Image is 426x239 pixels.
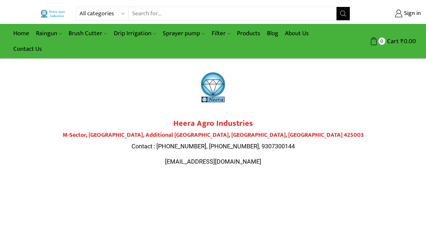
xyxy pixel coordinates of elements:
[33,26,65,41] a: Raingun
[234,26,264,41] a: Products
[400,36,404,46] span: ₹
[131,143,295,150] span: Contact : [PHONE_NUMBER], [PHONE_NUMBER], 9307300144
[208,26,234,41] a: Filter
[10,26,33,41] a: Home
[400,36,416,46] bdi: 0.00
[165,158,261,165] span: [EMAIL_ADDRESS][DOMAIN_NAME]
[385,37,399,46] span: Cart
[65,26,110,41] a: Brush Cutter
[378,38,385,44] span: 0
[360,8,421,20] a: Sign in
[159,26,208,41] a: Sprayer pump
[27,132,399,139] h4: M-Sector, [GEOGRAPHIC_DATA], Additional [GEOGRAPHIC_DATA], [GEOGRAPHIC_DATA], [GEOGRAPHIC_DATA] 4...
[357,35,416,47] a: 0 Cart ₹0.00
[129,7,336,20] input: Search for...
[173,117,253,130] strong: Heera Agro Industries
[10,41,45,57] a: Contact Us
[336,7,350,20] button: Search button
[402,9,421,18] span: Sign in
[282,26,312,41] a: About Us
[264,26,282,41] a: Blog
[110,26,159,41] a: Drip Irrigation
[188,62,238,112] img: heera-logo-1000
